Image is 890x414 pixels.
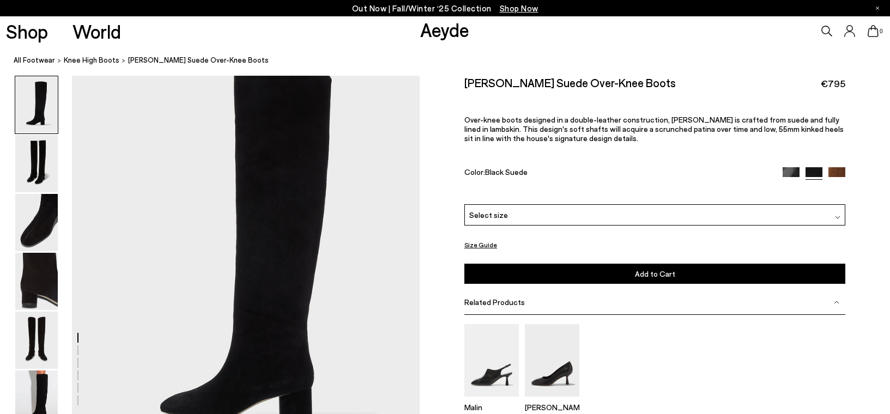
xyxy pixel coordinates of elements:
[834,300,839,305] img: svg%3E
[525,403,579,412] p: [PERSON_NAME]
[352,2,538,15] p: Out Now | Fall/Winter ‘25 Collection
[464,76,676,89] h2: [PERSON_NAME] Suede Over-Knee Boots
[464,297,525,307] span: Related Products
[6,22,48,41] a: Shop
[128,54,269,66] span: [PERSON_NAME] Suede Over-Knee Boots
[464,264,845,284] button: Add to Cart
[879,28,884,34] span: 0
[15,253,58,310] img: Willa Suede Over-Knee Boots - Image 4
[15,194,58,251] img: Willa Suede Over-Knee Boots - Image 3
[64,54,119,66] a: knee high boots
[525,324,579,397] img: Giotta Round-Toe Pumps
[464,389,519,412] a: Malin Slingback Mules Malin
[464,324,519,397] img: Malin Slingback Mules
[464,115,844,143] span: Over-knee boots designed in a double-leather construction, [PERSON_NAME] is crafted from suede an...
[835,215,840,220] img: svg%3E
[15,312,58,369] img: Willa Suede Over-Knee Boots - Image 5
[15,76,58,133] img: Willa Suede Over-Knee Boots - Image 1
[485,167,528,176] span: Black Suede
[420,18,469,41] a: Aeyde
[464,403,519,412] p: Malin
[15,135,58,192] img: Willa Suede Over-Knee Boots - Image 2
[14,46,890,76] nav: breadcrumb
[500,3,538,13] span: Navigate to /collections/new-in
[469,209,508,221] span: Select size
[64,56,119,64] span: knee high boots
[464,167,770,180] div: Color:
[868,25,879,37] a: 0
[464,238,497,252] button: Size Guide
[14,54,55,66] a: All Footwear
[821,77,845,90] span: €795
[72,22,121,41] a: World
[635,269,675,278] span: Add to Cart
[525,389,579,412] a: Giotta Round-Toe Pumps [PERSON_NAME]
